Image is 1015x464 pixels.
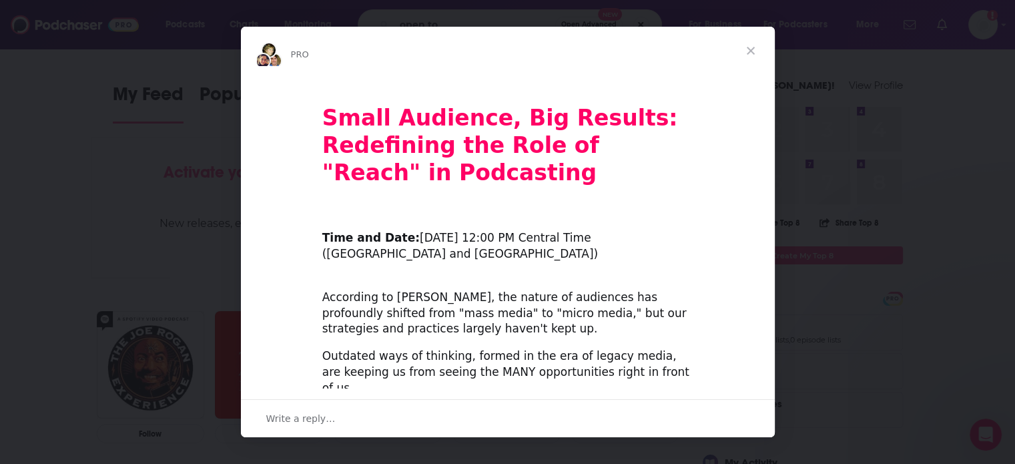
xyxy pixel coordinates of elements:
[322,349,693,396] div: Outdated ways of thinking, formed in the era of legacy media, are keeping us from seeing the MANY...
[322,105,678,186] b: Small Audience, Big Results: Redefining the Role of "Reach" in Podcasting
[266,53,282,69] img: Dave avatar
[322,274,693,337] div: According to [PERSON_NAME], the nature of audiences has profoundly shifted from "mass media" to "...
[291,49,309,59] span: PRO
[255,53,271,69] img: Sydney avatar
[266,410,336,427] span: Write a reply…
[261,42,277,58] img: Barbara avatar
[241,399,775,437] div: Open conversation and reply
[322,231,420,244] b: Time and Date:
[727,27,775,75] span: Close
[322,215,693,262] div: ​ [DATE] 12:00 PM Central Time ([GEOGRAPHIC_DATA] and [GEOGRAPHIC_DATA])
